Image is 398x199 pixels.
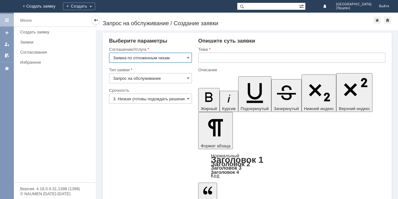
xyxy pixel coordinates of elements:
[20,192,89,196] div: © NAUMEN [DATE]-[DATE]
[198,47,384,51] div: Тема
[198,68,384,72] div: Описание
[299,3,305,9] span: Расширенный поиск
[103,20,373,26] div: Запрос на обслуживание / Создание заявки
[198,112,233,149] button: Формат абзаца
[109,88,191,92] div: Срочность
[222,106,236,111] span: Курсив
[198,88,220,112] button: Жирный
[336,73,372,112] button: Верхний индекс
[274,106,299,111] span: Зачеркнутый
[339,106,370,111] span: Верхний индекс
[20,187,89,191] div: Версия: 4.18.0.9.31.1398 (1398)
[109,47,191,51] div: Соглашение/Услуга
[2,50,12,61] a: Мои согласования
[18,27,95,37] a: Создать заявку
[211,160,250,167] a: Заголовок 2
[92,16,100,24] div: Скрыть меню
[238,76,271,112] button: Подчеркнутый
[63,3,95,10] div: Создать
[201,106,217,111] span: Жирный
[20,60,85,65] div: Избранное
[20,17,32,24] div: Меню
[211,173,219,179] a: Код
[109,38,167,44] span: Выберите параметры
[20,40,92,44] div: Заявки
[109,68,191,72] div: Тип заявки
[2,28,12,38] a: Создать заявку
[198,38,255,44] span: Опишите суть заявки
[198,154,385,178] div: Формат абзаца
[220,91,238,112] button: Курсив
[2,39,12,49] a: Мои заявки
[336,6,372,10] span: (Ярцево)
[336,3,372,6] span: [GEOGRAPHIC_DATA]
[241,106,269,111] span: Подчеркнутый
[211,169,239,175] a: Заголовок 4
[373,16,381,24] div: Добавить в избранное
[211,165,241,171] a: Заголовок 3
[18,37,95,47] a: Заявки
[271,79,302,112] button: Зачеркнутый
[20,30,92,34] div: Создать заявку
[211,153,239,158] a: Нормальный
[302,74,337,112] button: Нижний индекс
[384,16,391,24] div: Сделать домашней страницей
[18,47,95,57] a: Согласования
[211,155,263,165] a: Заголовок 1
[304,106,334,111] span: Нижний индекс
[201,143,230,148] span: Формат абзаца
[20,50,92,55] div: Согласования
